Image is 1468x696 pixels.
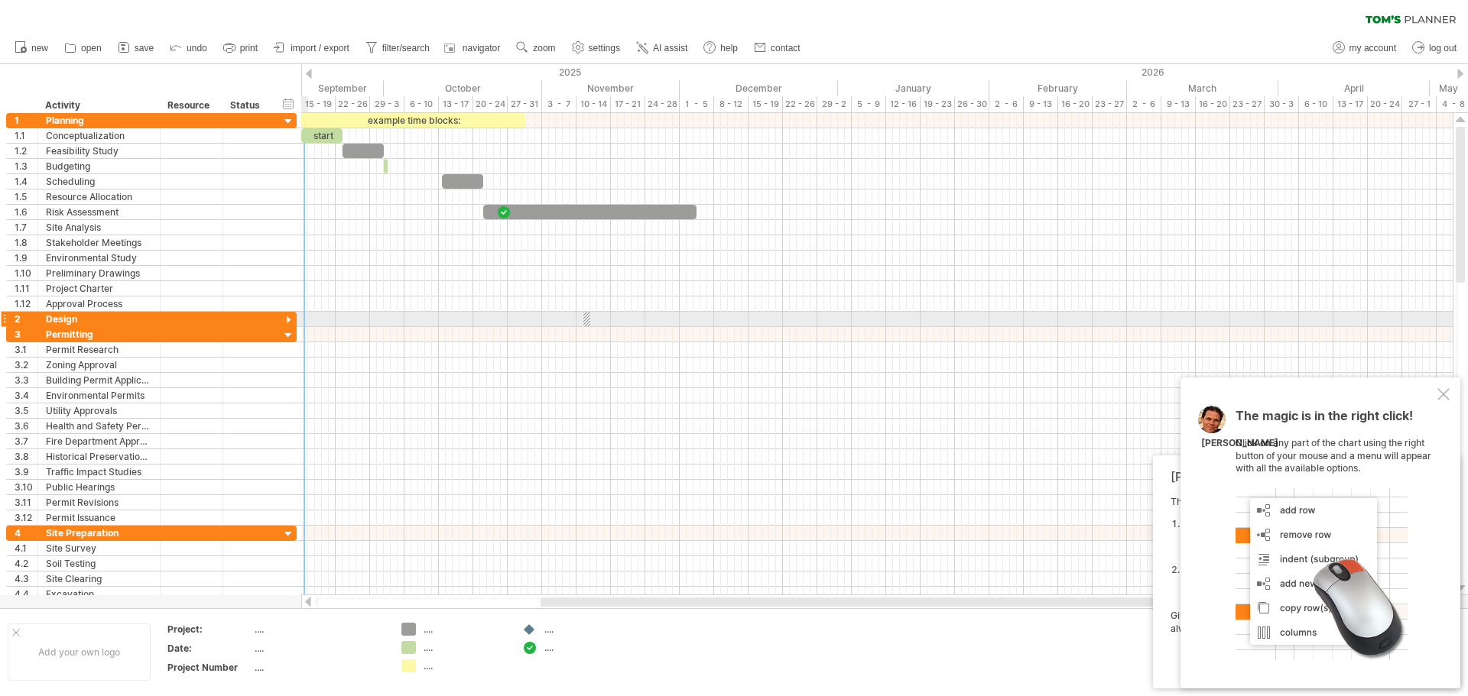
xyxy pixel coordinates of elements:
a: settings [568,38,625,58]
span: The magic is in the right click! [1236,408,1413,431]
div: Feasibility Study [46,144,152,158]
div: Planning [46,113,152,128]
div: 1.6 [15,205,37,219]
div: 9 - 13 [1161,96,1196,112]
div: 3 [15,327,37,342]
a: save [114,38,158,58]
div: Risk Assessment [46,205,152,219]
div: 29 - 2 [817,96,852,112]
div: 15 - 19 [749,96,783,112]
div: 3.11 [15,495,37,510]
div: Stakeholder Meetings [46,235,152,250]
div: 1.1 [15,128,37,143]
div: 12 - 16 [886,96,921,112]
div: .... [544,623,628,636]
div: January 2026 [838,80,989,96]
div: 22 - 26 [783,96,817,112]
a: contact [750,38,805,58]
div: 4.2 [15,556,37,571]
div: 1 [15,113,37,128]
div: 6 - 10 [404,96,439,112]
div: 1.4 [15,174,37,189]
div: .... [255,623,383,636]
div: February 2026 [989,80,1127,96]
div: 27 - 1 [1402,96,1437,112]
a: undo [166,38,212,58]
div: Click on any part of the chart using the right button of your mouse and a menu will appear with a... [1236,410,1434,660]
div: 1.2 [15,144,37,158]
div: Approval Process [46,296,152,311]
div: April 2026 [1278,80,1430,96]
div: 3.9 [15,465,37,479]
div: 20 - 24 [473,96,508,112]
div: 30 - 3 [1265,96,1299,112]
div: 1.8 [15,235,37,250]
div: Project Number [167,661,252,674]
a: filter/search [362,38,434,58]
span: open [81,43,102,53]
div: Environmental Study [46,251,152,265]
div: Permit Revisions [46,495,152,510]
div: 3.8 [15,449,37,464]
span: save [135,43,154,53]
div: example time blocks: [301,113,525,128]
span: help [720,43,738,53]
a: new [11,38,53,58]
div: September 2025 [232,80,384,96]
span: new [31,43,48,53]
div: Fire Department Approval [46,434,152,448]
span: navigator [463,43,500,53]
div: Conceptualization [46,128,152,143]
div: 1.12 [15,296,37,311]
div: 3.2 [15,358,37,372]
div: 9 - 13 [1024,96,1058,112]
a: open [60,38,106,58]
div: .... [255,642,383,655]
div: 3.12 [15,510,37,525]
div: Soil Testing [46,556,152,571]
div: .... [424,623,507,636]
div: 8 - 12 [714,96,749,112]
div: Site Preparation [46,526,152,540]
div: 15 - 19 [301,96,336,112]
div: Site Survey [46,541,152,555]
div: Public Hearings [46,480,152,494]
div: 26 - 30 [955,96,989,112]
div: Design [46,312,152,326]
div: Excavation [46,587,152,601]
div: Resource [167,98,214,113]
div: 10 - 14 [576,96,611,112]
span: contact [771,43,801,53]
div: 3.5 [15,403,37,418]
div: 17 - 21 [611,96,645,112]
span: my account [1349,43,1396,53]
div: [PERSON_NAME]'s AI-assistant [1171,469,1434,484]
div: .... [424,659,507,672]
div: Status [230,98,264,113]
div: Date: [167,642,252,655]
a: log out [1408,38,1461,58]
div: 24 - 28 [645,96,680,112]
div: 3.10 [15,480,37,494]
div: Zoning Approval [46,358,152,372]
div: 1.11 [15,281,37,296]
div: 4.1 [15,541,37,555]
div: 1.7 [15,220,37,235]
a: AI assist [632,38,692,58]
div: 5 - 9 [852,96,886,112]
div: The [PERSON_NAME]'s AI-assist can help you in two ways: Give it a try! With the undo button in th... [1171,496,1434,675]
div: 2 [15,312,37,326]
div: Project: [167,623,252,636]
div: Permit Issuance [46,510,152,525]
div: 4.4 [15,587,37,601]
div: 6 - 10 [1299,96,1333,112]
span: undo [187,43,207,53]
span: zoom [533,43,555,53]
div: 1.9 [15,251,37,265]
div: 16 - 20 [1058,96,1093,112]
div: Utility Approvals [46,403,152,418]
span: log out [1429,43,1457,53]
div: 20 - 24 [1368,96,1402,112]
div: Permit Research [46,342,152,357]
div: October 2025 [384,80,542,96]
